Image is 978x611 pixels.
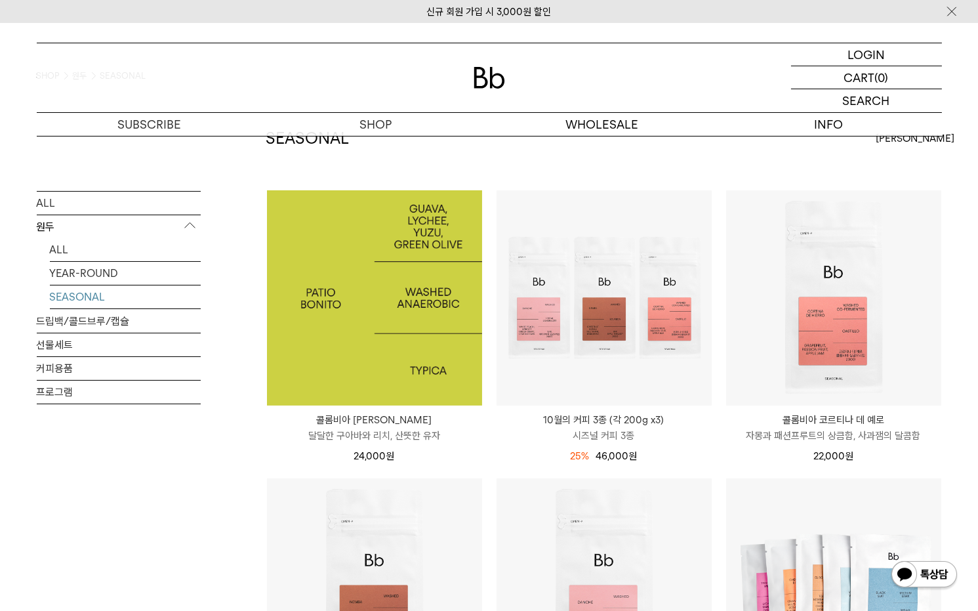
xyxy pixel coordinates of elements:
a: 콜롬비아 [PERSON_NAME] 달달한 구아바와 리치, 산뜻한 유자 [267,412,482,444]
img: 10월의 커피 3종 (각 200g x3) [497,190,712,406]
p: (0) [875,66,889,89]
h2: SEASONAL [266,127,350,150]
span: 22,000 [813,450,853,462]
p: 10월의 커피 3종 (각 200g x3) [497,412,712,428]
a: SEASONAL [50,285,201,308]
p: WHOLESALE [489,113,716,136]
span: 원 [845,450,853,462]
a: SUBSCRIBE [37,113,263,136]
span: 원 [629,450,638,462]
img: 카카오톡 채널 1:1 채팅 버튼 [890,560,958,591]
span: 원 [386,450,395,462]
img: 콜롬비아 코르티나 데 예로 [726,190,941,406]
a: SHOP [263,113,489,136]
p: CART [844,66,875,89]
a: ALL [37,191,201,214]
a: 콜롬비아 코르티나 데 예로 자몽과 패션프루트의 상큼함, 사과잼의 달콤함 [726,412,941,444]
a: 커피용품 [37,356,201,379]
a: YEAR-ROUND [50,261,201,284]
a: CART (0) [791,66,942,89]
img: 1000001276_add2_03.jpg [267,190,482,406]
p: 자몽과 패션프루트의 상큼함, 사과잼의 달콤함 [726,428,941,444]
a: 선물세트 [37,333,201,356]
a: 10월의 커피 3종 (각 200g x3) 시즈널 커피 3종 [497,412,712,444]
span: 24,000 [354,450,395,462]
a: 프로그램 [37,380,201,403]
a: ALL [50,238,201,261]
p: 원두 [37,215,201,238]
p: 콜롬비아 코르티나 데 예로 [726,412,941,428]
p: 콜롬비아 [PERSON_NAME] [267,412,482,428]
a: 콜롬비아 파티오 보니토 [267,190,482,406]
span: 46,000 [596,450,638,462]
p: SEARCH [843,89,890,112]
p: LOGIN [847,43,885,66]
div: 25% [571,448,590,464]
img: 로고 [474,67,505,89]
p: INFO [716,113,942,136]
p: 시즈널 커피 3종 [497,428,712,444]
a: 드립백/콜드브루/캡슐 [37,309,201,332]
a: LOGIN [791,43,942,66]
a: 신규 회원 가입 시 3,000원 할인 [427,6,552,18]
span: [PERSON_NAME] [876,131,955,146]
p: 달달한 구아바와 리치, 산뜻한 유자 [267,428,482,444]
